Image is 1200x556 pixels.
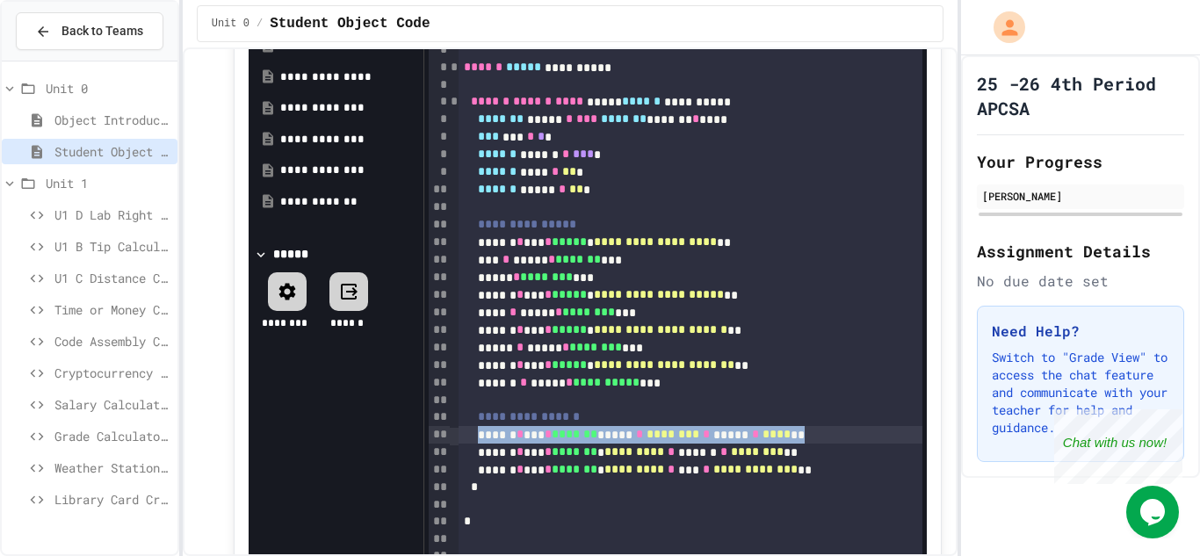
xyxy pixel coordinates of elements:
[54,427,170,445] span: Grade Calculator Pro
[977,271,1184,292] div: No due date set
[54,332,170,350] span: Code Assembly Challenge
[46,79,170,97] span: Unit 0
[992,321,1169,342] h3: Need Help?
[1054,409,1182,484] iframe: chat widget
[977,71,1184,120] h1: 25 -26 4th Period APCSA
[977,149,1184,174] h2: Your Progress
[257,17,263,31] span: /
[54,490,170,509] span: Library Card Creator
[975,7,1030,47] div: My Account
[54,206,170,224] span: U1 D Lab Right Triangle Calculator
[270,13,430,34] span: Student Object Code
[212,17,249,31] span: Unit 0
[54,395,170,414] span: Salary Calculator Fixer
[46,174,170,192] span: Unit 1
[54,111,170,129] span: Object Introduction
[61,22,143,40] span: Back to Teams
[54,459,170,477] span: Weather Station Debugger
[1126,486,1182,538] iframe: chat widget
[54,364,170,382] span: Cryptocurrency Portfolio Debugger
[977,239,1184,264] h2: Assignment Details
[16,12,163,50] button: Back to Teams
[54,237,170,256] span: U1 B Tip Calculator
[54,269,170,287] span: U1 C Distance Calculator
[54,142,170,161] span: Student Object Code
[982,188,1179,204] div: [PERSON_NAME]
[54,300,170,319] span: Time or Money Code
[992,349,1169,437] p: Switch to "Grade View" to access the chat feature and communicate with your teacher for help and ...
